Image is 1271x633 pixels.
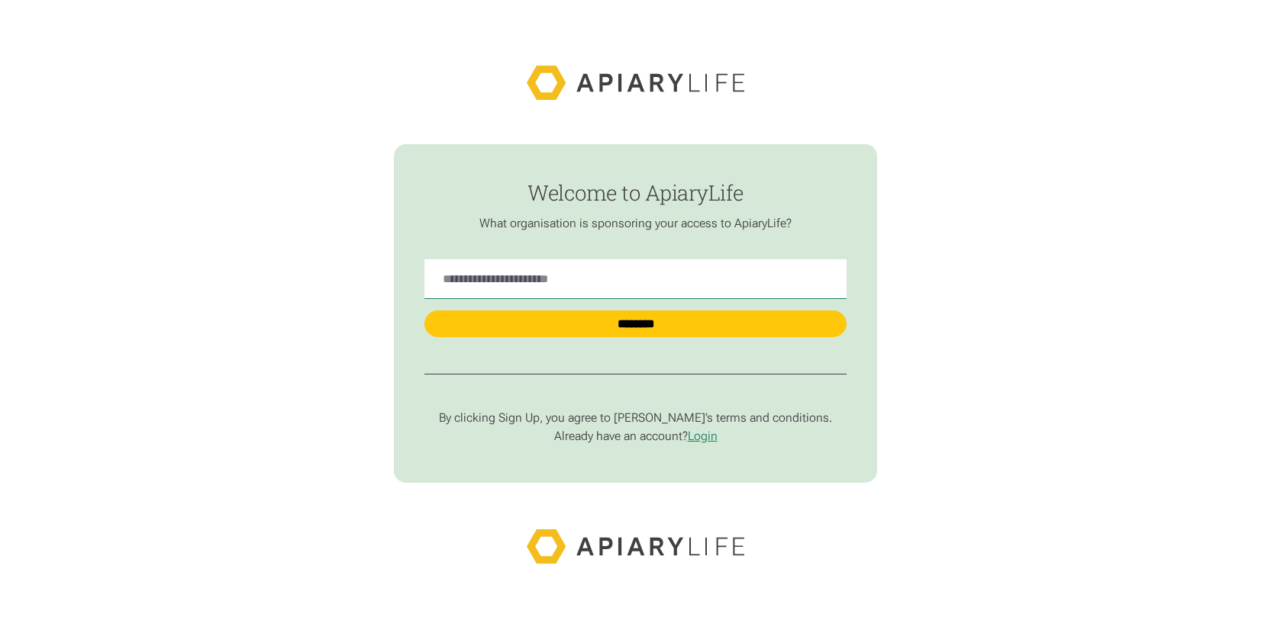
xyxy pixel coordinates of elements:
a: Login [688,429,718,443]
p: What organisation is sponsoring your access to ApiaryLife? [424,216,847,231]
form: find-employer [394,144,876,482]
p: By clicking Sign Up, you agree to [PERSON_NAME]’s terms and conditions. [424,410,847,426]
h1: Welcome to ApiaryLife [424,181,847,204]
p: Already have an account? [424,429,847,444]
